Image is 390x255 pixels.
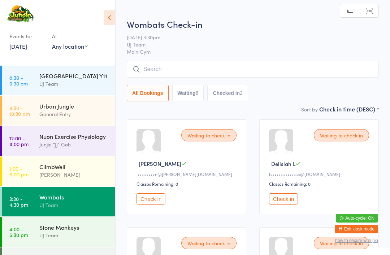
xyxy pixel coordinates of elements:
div: Stone Monkeys [39,223,109,231]
div: Waiting to check in [181,129,237,141]
div: Check in time (DESC) [319,105,379,113]
span: UJ Team [127,41,368,48]
time: 12:00 - 8:00 pm [9,135,29,147]
div: Waiting to check in [181,237,237,249]
div: 6 [196,90,199,96]
span: Delislah L [271,160,295,167]
a: 12:00 -8:00 pmNuon Exercise PhysiologyJunjie "JJ" Goh [2,126,115,156]
button: Check in [136,193,165,205]
a: 3:30 -4:30 pmWombatsUJ Team [2,187,115,216]
time: 9:30 - 10:30 pm [9,105,30,116]
span: [PERSON_NAME] [139,160,181,167]
a: 1:00 -6:00 pmClimbWell[PERSON_NAME] [2,157,115,186]
a: 8:30 -9:30 am[GEOGRAPHIC_DATA] Y11UJ Team [2,66,115,95]
div: General Entry [39,110,109,118]
div: UJ Team [39,201,109,209]
div: Any location [52,42,88,50]
button: Check in [269,193,298,205]
span: Main Gym [127,48,379,55]
input: Search [127,61,379,78]
button: All Bookings [127,85,169,101]
img: Urban Jungle Indoor Rock Climbing [7,5,34,23]
h2: Wombats Check-in [127,18,379,30]
time: 8:30 - 9:30 am [9,75,28,86]
time: 1:00 - 6:00 pm [9,166,29,177]
div: Junjie "JJ" Goh [39,140,109,149]
div: UJ Team [39,231,109,239]
div: ClimbWell [39,163,109,171]
time: 4:00 - 5:30 pm [9,226,28,238]
button: Waiting6 [172,85,204,101]
div: Events for [9,30,45,42]
div: UJ Team [39,80,109,88]
div: Classes Remaining: 0 [136,181,239,187]
div: [GEOGRAPHIC_DATA] Y11 [39,72,109,80]
div: Urban Jungle [39,102,109,110]
div: Waiting to check in [314,237,369,249]
div: Wombats [39,193,109,201]
span: [DATE] 3:30pm [127,34,368,41]
a: 4:00 -5:30 pmStone MonkeysUJ Team [2,217,115,247]
div: At [52,30,88,42]
button: Checked in2 [207,85,248,101]
time: 3:30 - 4:30 pm [9,196,28,207]
a: 9:30 -10:30 pmUrban JungleGeneral Entry [2,96,115,126]
div: Waiting to check in [314,129,369,141]
button: how to secure with pin [335,238,378,243]
label: Sort by [301,106,318,113]
div: Classes Remaining: 0 [269,181,371,187]
div: j••••••••n@[PERSON_NAME][DOMAIN_NAME] [136,171,239,177]
button: Exit kiosk mode [335,225,378,233]
div: l•••••••••••••s@[DOMAIN_NAME] [269,171,371,177]
a: [DATE] [9,42,27,50]
div: Nuon Exercise Physiology [39,132,109,140]
button: Auto-cycle: ON [336,214,378,223]
div: [PERSON_NAME] [39,171,109,179]
div: 2 [240,90,243,96]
